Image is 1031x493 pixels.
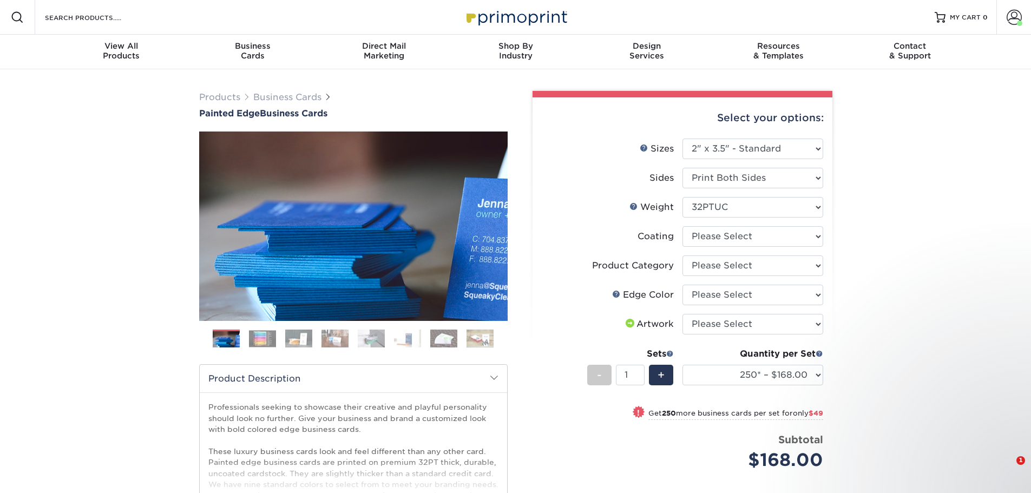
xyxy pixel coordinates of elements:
div: Edge Color [612,288,674,301]
span: 1 [1016,456,1025,465]
div: & Support [844,41,976,61]
h2: Product Description [200,365,507,392]
span: MY CART [950,13,981,22]
img: Business Cards 04 [321,329,349,348]
a: Direct MailMarketing [318,35,450,69]
img: Business Cards 08 [467,329,494,348]
div: Sides [649,172,674,185]
iframe: Google Customer Reviews [3,460,92,489]
img: Business Cards 01 [213,326,240,353]
img: Business Cards 05 [358,329,385,348]
a: Painted EdgeBusiness Cards [199,108,508,119]
img: Business Cards 07 [430,329,457,348]
a: Resources& Templates [713,35,844,69]
span: only [793,409,823,417]
a: Shop ByIndustry [450,35,581,69]
span: + [658,367,665,383]
strong: 250 [662,409,676,417]
div: Cards [187,41,318,61]
span: 0 [983,14,988,21]
div: Sets [587,347,674,360]
div: Marketing [318,41,450,61]
span: - [597,367,602,383]
input: SEARCH PRODUCTS..... [44,11,149,24]
div: & Templates [713,41,844,61]
div: Artwork [623,318,674,331]
div: Products [56,41,187,61]
div: Services [581,41,713,61]
span: Painted Edge [199,108,260,119]
span: $49 [809,409,823,417]
div: Weight [629,201,674,214]
img: Painted Edge 01 [199,72,508,380]
img: Business Cards 03 [285,329,312,348]
span: Direct Mail [318,41,450,51]
span: Resources [713,41,844,51]
div: Sizes [640,142,674,155]
div: Product Category [592,259,674,272]
span: Contact [844,41,976,51]
a: View AllProducts [56,35,187,69]
a: Business Cards [253,92,321,102]
div: Quantity per Set [682,347,823,360]
span: Shop By [450,41,581,51]
strong: Subtotal [778,433,823,445]
div: Select your options: [541,97,824,139]
a: Contact& Support [844,35,976,69]
div: Coating [638,230,674,243]
span: Design [581,41,713,51]
span: ! [637,407,640,418]
iframe: Intercom live chat [994,456,1020,482]
img: Business Cards 06 [394,329,421,348]
span: Business [187,41,318,51]
img: Business Cards 02 [249,330,276,347]
h1: Business Cards [199,108,508,119]
a: DesignServices [581,35,713,69]
span: View All [56,41,187,51]
a: BusinessCards [187,35,318,69]
div: Industry [450,41,581,61]
a: Products [199,92,240,102]
img: Primoprint [462,5,570,29]
div: $168.00 [691,447,823,473]
small: Get more business cards per set for [648,409,823,420]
